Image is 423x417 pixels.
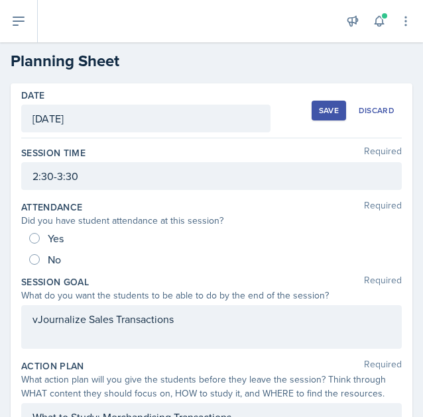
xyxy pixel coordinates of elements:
[11,49,412,73] h2: Planning Sheet
[48,232,64,245] span: Yes
[364,146,402,160] span: Required
[319,105,339,116] div: Save
[312,101,346,120] button: Save
[48,253,61,266] span: No
[21,214,402,228] div: Did you have student attendance at this session?
[21,201,83,214] label: Attendance
[32,311,391,327] p: vJournalize Sales Transactions
[364,359,402,373] span: Required
[21,359,84,373] label: Action Plan
[21,89,44,102] label: Date
[364,275,402,289] span: Required
[21,275,89,289] label: Session Goal
[364,201,402,214] span: Required
[21,289,402,302] div: What do you want the students to be able to do by the end of the session?
[32,168,391,184] p: 2:30-3:30
[359,105,394,116] div: Discard
[21,146,86,160] label: Session Time
[351,101,402,120] button: Discard
[21,373,402,400] div: What action plan will you give the students before they leave the session? Think through WHAT con...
